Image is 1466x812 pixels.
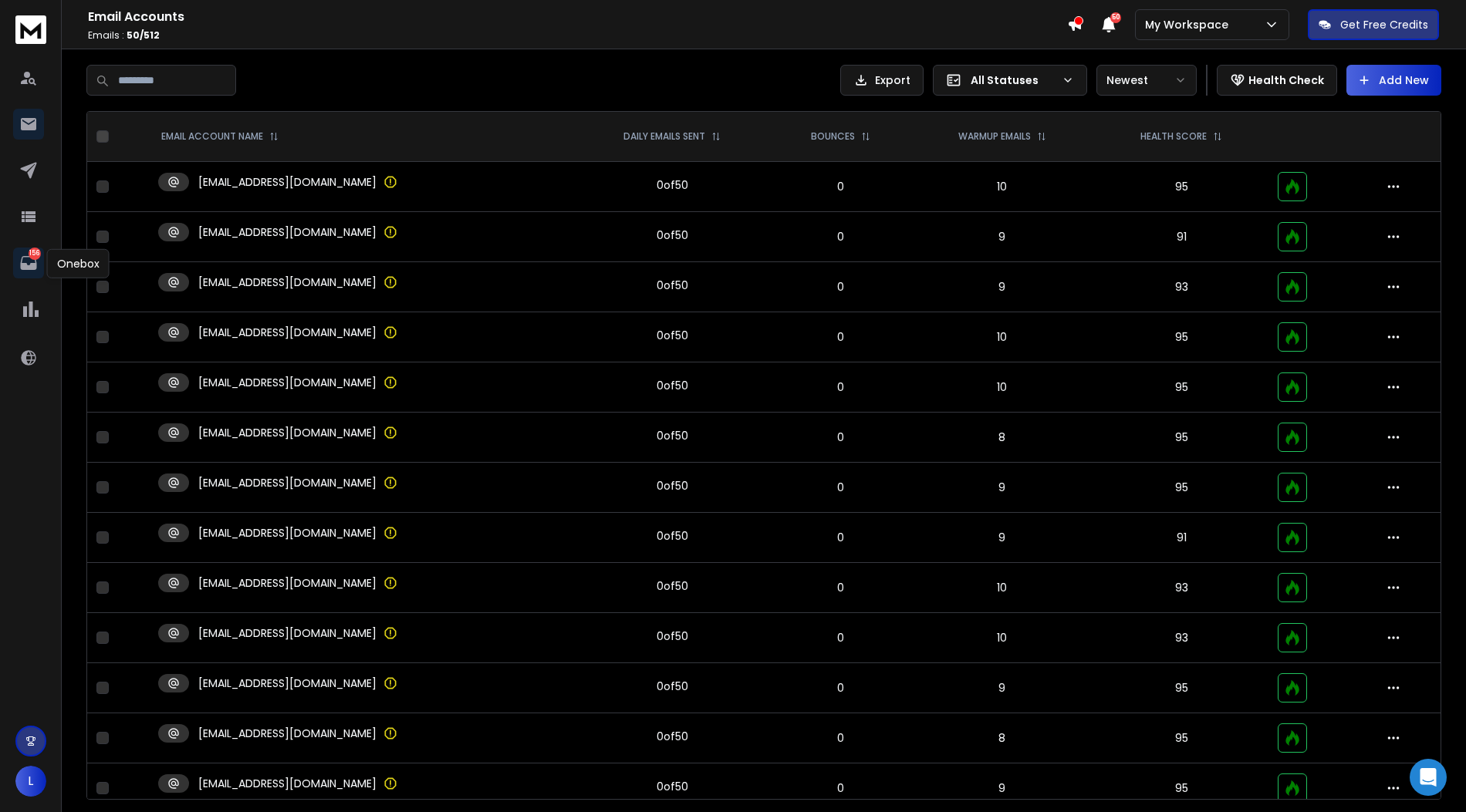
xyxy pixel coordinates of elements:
td: 93 [1094,563,1268,613]
div: 0 of 50 [657,679,688,694]
td: 8 [910,713,1094,763]
div: 0 of 50 [657,779,688,794]
p: BOUNCES [811,130,855,143]
div: Onebox [47,249,110,278]
td: 91 [1094,212,1268,262]
p: 0 [782,430,901,445]
img: logo [15,15,46,44]
p: Emails : [88,29,1067,42]
p: [EMAIL_ADDRESS][DOMAIN_NAME] [198,325,377,340]
div: Open Intercom Messenger [1410,759,1447,796]
p: DAILY EMAILS SENT [623,130,705,143]
td: 91 [1094,513,1268,563]
p: 0 [782,530,901,545]
p: All Statuses [971,72,1056,88]
button: Export [840,65,924,96]
td: 9 [910,463,1094,513]
div: 0 of 50 [657,328,688,343]
div: 0 of 50 [657,628,688,644]
span: 50 / 512 [127,29,160,42]
p: [EMAIL_ADDRESS][DOMAIN_NAME] [198,726,377,741]
p: [EMAIL_ADDRESS][DOMAIN_NAME] [198,525,377,541]
div: 0 of 50 [657,177,688,193]
td: 10 [910,613,1094,663]
p: 0 [782,630,901,645]
button: Health Check [1217,65,1337,96]
p: [EMAIL_ADDRESS][DOMAIN_NAME] [198,676,377,691]
p: [EMAIL_ADDRESS][DOMAIN_NAME] [198,776,377,791]
p: My Workspace [1145,17,1235,32]
td: 9 [910,663,1094,713]
p: 156 [29,248,41,260]
p: 0 [782,480,901,495]
td: 95 [1094,162,1268,212]
td: 10 [910,563,1094,613]
p: 0 [782,229,901,244]
td: 95 [1094,312,1268,362]
p: HEALTH SCORE [1140,130,1207,143]
button: Add New [1346,65,1441,96]
p: [EMAIL_ADDRESS][DOMAIN_NAME] [198,275,377,290]
p: [EMAIL_ADDRESS][DOMAIN_NAME] [198,475,377,490]
span: 50 [1110,12,1121,23]
button: Newest [1096,65,1197,96]
p: Health Check [1248,72,1324,88]
td: 10 [910,162,1094,212]
p: [EMAIL_ADDRESS][DOMAIN_NAME] [198,625,377,641]
div: 0 of 50 [657,528,688,544]
a: 156 [13,248,44,278]
p: 0 [782,179,901,194]
td: 95 [1094,663,1268,713]
p: Get Free Credits [1340,17,1428,32]
div: EMAIL ACCOUNT NAME [161,130,279,143]
p: 0 [782,329,901,345]
td: 8 [910,413,1094,463]
p: [EMAIL_ADDRESS][DOMAIN_NAME] [198,575,377,591]
div: 0 of 50 [657,478,688,494]
div: 0 of 50 [657,428,688,443]
p: 0 [782,379,901,395]
h1: Email Accounts [88,8,1067,26]
button: L [15,766,46,797]
p: WARMUP EMAILS [958,130,1031,143]
td: 9 [910,212,1094,262]
p: [EMAIL_ADDRESS][DOMAIN_NAME] [198,425,377,440]
p: [EMAIL_ADDRESS][DOMAIN_NAME] [198,174,377,190]
button: Get Free Credits [1308,9,1439,40]
div: 0 of 50 [657,378,688,393]
td: 95 [1094,713,1268,763]
p: 0 [782,730,901,746]
div: 0 of 50 [657,578,688,594]
td: 95 [1094,463,1268,513]
p: 0 [782,279,901,295]
td: 93 [1094,613,1268,663]
td: 10 [910,312,1094,362]
p: 0 [782,580,901,595]
p: 0 [782,780,901,796]
td: 95 [1094,413,1268,463]
p: 0 [782,680,901,696]
div: 0 of 50 [657,729,688,744]
div: 0 of 50 [657,278,688,293]
td: 10 [910,362,1094,413]
div: 0 of 50 [657,227,688,243]
p: [EMAIL_ADDRESS][DOMAIN_NAME] [198,224,377,240]
td: 9 [910,262,1094,312]
td: 95 [1094,362,1268,413]
td: 9 [910,513,1094,563]
p: [EMAIL_ADDRESS][DOMAIN_NAME] [198,375,377,390]
td: 93 [1094,262,1268,312]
